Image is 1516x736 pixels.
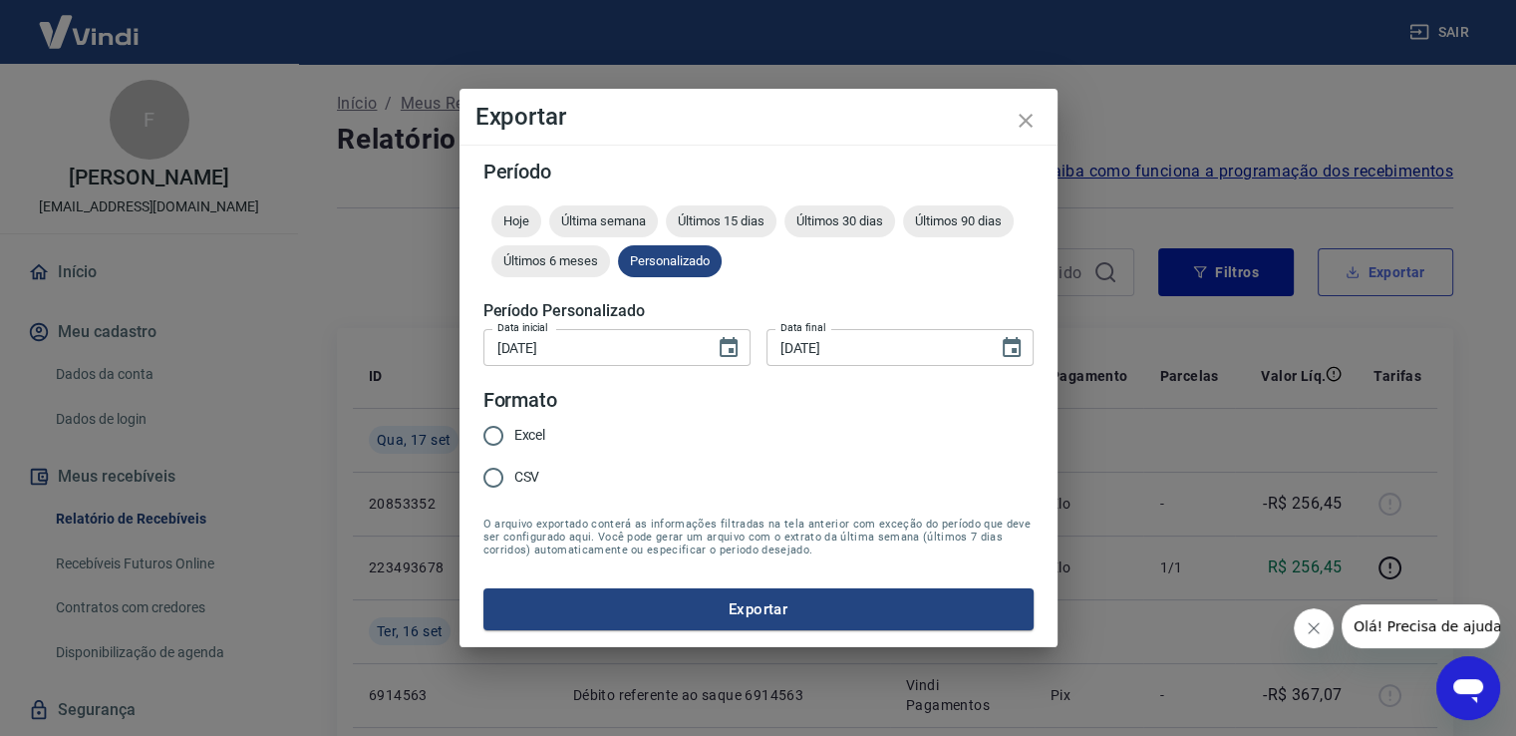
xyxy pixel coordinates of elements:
iframe: Botão para abrir a janela de mensagens [1436,656,1500,720]
label: Data final [780,320,825,335]
span: CSV [514,467,540,488]
iframe: Mensagem da empresa [1342,604,1500,648]
span: Olá! Precisa de ajuda? [12,14,167,30]
button: Exportar [483,588,1034,630]
h5: Período [483,162,1034,182]
div: Hoje [491,205,541,237]
span: Últimos 30 dias [784,213,895,228]
div: Personalizado [618,245,722,277]
input: DD/MM/YYYY [483,329,701,366]
button: close [1002,97,1050,145]
iframe: Fechar mensagem [1294,608,1334,648]
span: O arquivo exportado conterá as informações filtradas na tela anterior com exceção do período que ... [483,518,1034,556]
button: Choose date, selected date is 18 de set de 2025 [992,328,1032,368]
span: Últimos 90 dias [903,213,1014,228]
div: Últimos 15 dias [666,205,776,237]
button: Choose date, selected date is 9 de set de 2025 [709,328,749,368]
span: Últimos 6 meses [491,253,610,268]
div: Últimos 30 dias [784,205,895,237]
input: DD/MM/YYYY [766,329,984,366]
div: Última semana [549,205,658,237]
span: Hoje [491,213,541,228]
span: Última semana [549,213,658,228]
h5: Período Personalizado [483,301,1034,321]
span: Excel [514,425,546,446]
div: Últimos 6 meses [491,245,610,277]
span: Personalizado [618,253,722,268]
span: Últimos 15 dias [666,213,776,228]
h4: Exportar [475,105,1042,129]
label: Data inicial [497,320,548,335]
div: Últimos 90 dias [903,205,1014,237]
legend: Formato [483,386,558,415]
